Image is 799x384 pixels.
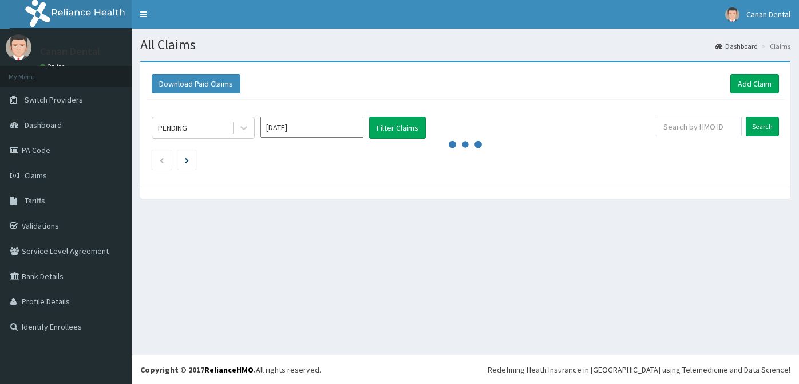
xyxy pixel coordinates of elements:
a: Next page [185,155,189,165]
strong: Copyright © 2017 . [140,365,256,375]
span: Claims [25,170,47,181]
span: Tariffs [25,195,45,206]
span: Canan Dental [746,9,790,19]
input: Search by HMO ID [656,117,742,136]
button: Download Paid Claims [152,74,240,93]
a: Online [40,62,68,70]
svg: audio-loading [448,127,482,162]
div: Redefining Heath Insurance in [GEOGRAPHIC_DATA] using Telemedicine and Data Science! [488,364,790,375]
li: Claims [759,41,790,51]
button: Filter Claims [369,117,426,139]
input: Search [746,117,779,136]
div: PENDING [158,122,187,134]
a: Dashboard [715,41,758,51]
input: Select Month and Year [260,117,363,138]
a: RelianceHMO [204,365,254,375]
a: Add Claim [730,74,779,93]
span: Switch Providers [25,95,83,105]
p: Canan Dental [40,46,100,57]
h1: All Claims [140,37,790,52]
footer: All rights reserved. [132,355,799,384]
img: User Image [6,34,31,60]
span: Dashboard [25,120,62,130]
a: Previous page [159,155,164,165]
img: User Image [725,7,739,22]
